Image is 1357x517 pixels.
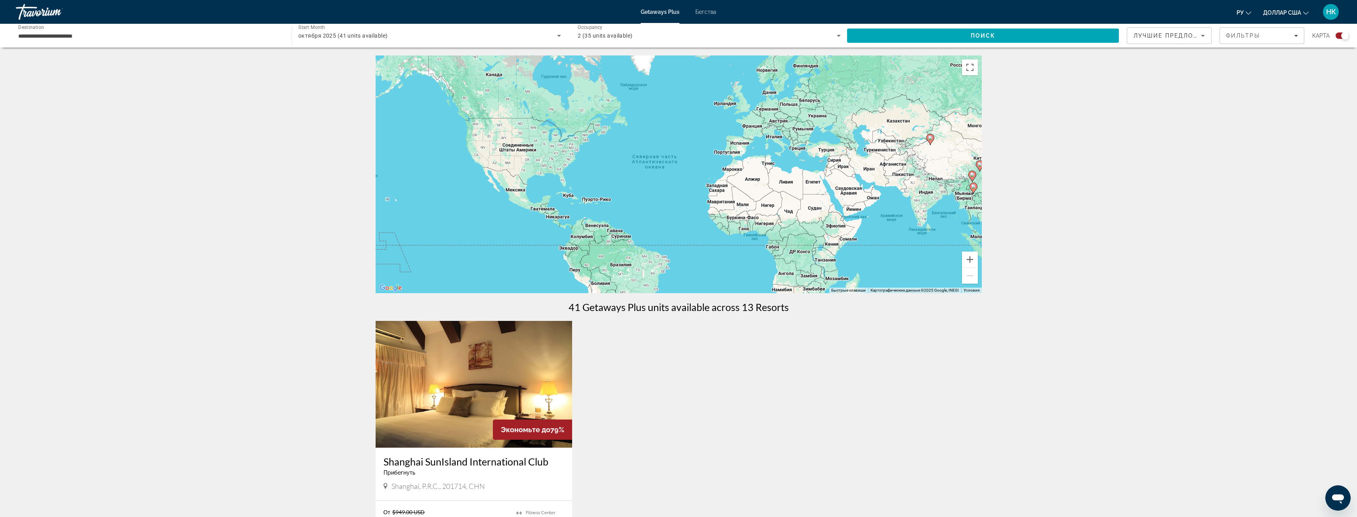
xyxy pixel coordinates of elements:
span: Destination [18,24,44,30]
span: Shanghai, P.R.C., 201714, CHN [391,482,485,490]
button: Изменить валюту [1263,7,1309,18]
button: Изменить язык [1237,7,1251,18]
span: карта [1312,30,1330,41]
button: Search [847,29,1119,43]
img: Shanghai SunIsland International Club [376,321,573,448]
a: Shanghai SunIsland International Club [384,456,565,467]
input: Select destination [18,31,281,41]
img: Google [378,283,404,293]
h1: 41 Getaways Plus units available across 13 Resorts [569,301,789,313]
font: НК [1326,8,1336,16]
span: Картографические данные ©2025 Google, INEGI [870,288,959,292]
span: октября 2025 (41 units available) [298,32,387,39]
a: Травориум [16,2,95,22]
button: Быстрые клавиши [831,288,866,293]
font: доллар США [1263,10,1301,16]
span: Occupancy [578,25,603,30]
span: Fitness Center [526,510,555,515]
a: Открыть эту область в Google Картах (в новом окне) [378,283,404,293]
button: Меню пользователя [1321,4,1341,20]
span: Лучшие предложения [1134,32,1218,39]
a: Бегства [695,9,716,15]
a: Getaways Plus [641,9,679,15]
span: Поиск [971,32,996,39]
mat-select: Sort by [1134,31,1205,40]
button: Увеличить [962,252,978,267]
span: От [384,509,390,515]
div: 79% [493,420,572,440]
span: Фильтры [1226,32,1260,39]
span: Экономьте до [501,425,550,434]
span: Прибегнуть [384,469,415,476]
span: $949.00 USD [392,509,425,515]
a: Условия (ссылка откроется в новой вкладке) [964,288,979,292]
button: Уменьшить [962,268,978,284]
span: 2 (35 units available) [578,32,633,39]
button: Включить полноэкранный режим [962,59,978,75]
font: ру [1237,10,1244,16]
button: Filters [1220,27,1304,44]
iframe: Кнопка запуска окна обмена сообщениями [1325,485,1351,511]
span: Start Month [298,25,325,30]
